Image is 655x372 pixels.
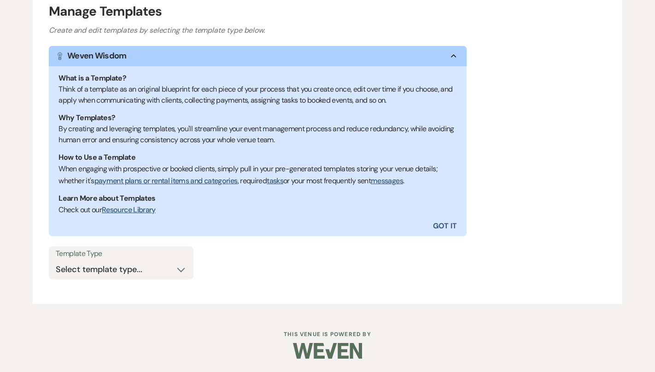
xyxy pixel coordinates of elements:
h1: Why Templates? [58,112,457,123]
a: payment plans or rental items and categories [94,176,238,186]
h1: Manage Templates [49,2,606,21]
a: tasks [267,176,283,186]
h1: What is a Template? [58,73,457,84]
label: Template Type [56,247,187,261]
h1: Weven Wisdom [67,50,126,62]
div: By creating and leveraging templates, you'll streamline your event management process and reduce ... [58,123,457,145]
h1: How to Use a Template [58,152,457,163]
p: When engaging with prospective or booked clients, simply pull in your pre-generated templates sto... [58,163,457,186]
p: Check out our [58,204,457,216]
img: Weven Logo [293,335,362,367]
button: Weven Wisdom [49,46,467,66]
h3: Create and edit templates by selecting the template type below. [49,25,606,36]
h1: Learn More about Templates [58,193,457,204]
a: messages [371,176,403,186]
button: Got It [258,216,467,236]
div: Think of a template as an original blueprint for each piece of your process that you create once,... [58,84,457,106]
a: Resource Library [102,205,156,215]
